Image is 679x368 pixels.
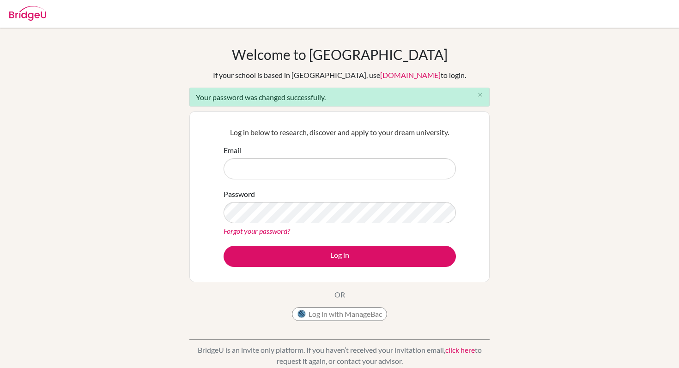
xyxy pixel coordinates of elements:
[224,145,241,156] label: Email
[224,189,255,200] label: Password
[232,46,448,63] h1: Welcome to [GEOGRAPHIC_DATA]
[334,289,345,300] p: OR
[477,91,484,98] i: close
[445,345,475,354] a: click here
[213,70,466,81] div: If your school is based in [GEOGRAPHIC_DATA], use to login.
[189,88,490,107] div: Your password was changed successfully.
[648,337,670,359] iframe: Intercom live chat
[224,127,456,138] p: Log in below to research, discover and apply to your dream university.
[292,307,387,321] button: Log in with ManageBac
[224,226,290,235] a: Forgot your password?
[189,344,490,367] p: BridgeU is an invite only platform. If you haven’t received your invitation email, to request it ...
[224,246,456,267] button: Log in
[380,71,441,79] a: [DOMAIN_NAME]
[9,6,46,21] img: Bridge-U
[471,88,489,102] button: Close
